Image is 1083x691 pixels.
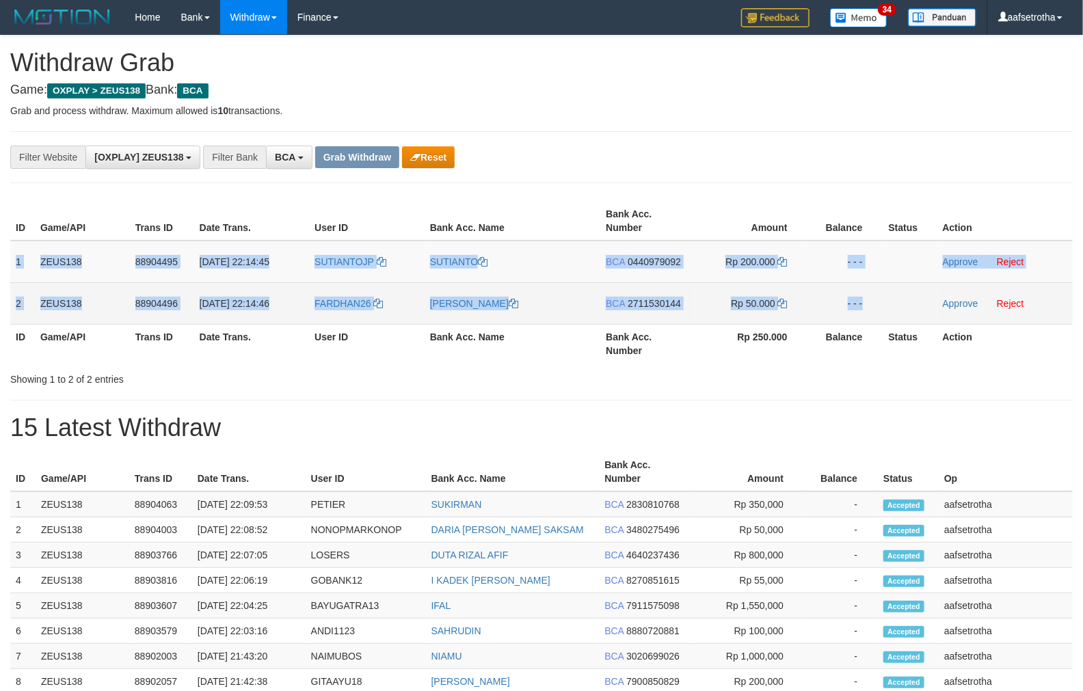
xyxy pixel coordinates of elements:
td: 88902003 [129,644,192,669]
td: - [804,543,878,568]
td: NAIMUBOS [306,644,426,669]
th: ID [10,202,35,241]
td: 88904003 [129,517,192,543]
span: Copy 7900850829 to clipboard [626,676,680,687]
td: 2 [10,517,36,543]
th: Amount [695,202,808,241]
th: Op [939,452,1073,491]
th: Date Trans. [194,202,310,241]
a: I KADEK [PERSON_NAME] [431,575,550,586]
span: Rp 50.000 [731,298,775,309]
th: Balance [808,324,883,363]
td: 3 [10,543,36,568]
td: 4 [10,568,36,593]
td: aafsetrotha [939,568,1073,593]
span: BCA [606,256,625,267]
span: Copy 3480275496 to clipboard [626,524,680,535]
h1: 15 Latest Withdraw [10,414,1073,442]
td: Rp 100,000 [693,619,804,644]
td: - [804,644,878,669]
span: Copy 8880720881 to clipboard [626,625,680,636]
th: Bank Acc. Number [600,324,695,363]
a: Copy 200000 to clipboard [778,256,788,267]
a: SUTIANTOJP [315,256,386,267]
a: [PERSON_NAME] [430,298,518,309]
td: 88903607 [129,593,192,619]
th: User ID [306,452,426,491]
th: Game/API [35,202,130,241]
td: 2 [10,282,35,324]
td: - [804,568,878,593]
span: BCA [177,83,208,98]
td: aafsetrotha [939,593,1073,619]
td: Rp 800,000 [693,543,804,568]
td: aafsetrotha [939,644,1073,669]
th: Amount [693,452,804,491]
span: 34 [878,3,896,16]
span: Copy 2830810768 to clipboard [626,499,680,510]
span: Accepted [883,677,924,688]
span: OXPLAY > ZEUS138 [47,83,146,98]
td: Rp 55,000 [693,568,804,593]
td: [DATE] 22:03:16 [192,619,306,644]
span: Copy 3020699026 to clipboard [626,651,680,662]
td: 1 [10,491,36,517]
th: Action [937,202,1073,241]
span: Accepted [883,601,924,612]
td: 5 [10,593,36,619]
a: FARDHAN26 [315,298,383,309]
h4: Game: Bank: [10,83,1073,97]
span: BCA [604,550,624,560]
span: Rp 200.000 [725,256,775,267]
td: [DATE] 21:43:20 [192,644,306,669]
div: Filter Bank [203,146,266,169]
span: Accepted [883,651,924,663]
td: Rp 350,000 [693,491,804,517]
a: DUTA RIZAL AFIF [431,550,509,560]
td: NONOPMARKONOP [306,517,426,543]
td: ZEUS138 [35,241,130,283]
td: - - - [808,241,883,283]
th: Rp 250.000 [695,324,808,363]
a: Reject [997,256,1024,267]
th: Trans ID [130,324,194,363]
span: [OXPLAY] ZEUS138 [94,152,183,163]
th: Trans ID [129,452,192,491]
th: Date Trans. [194,324,310,363]
td: 88903579 [129,619,192,644]
button: [OXPLAY] ZEUS138 [85,146,200,169]
span: BCA [604,499,624,510]
div: Showing 1 to 2 of 2 entries [10,367,441,386]
td: 88903766 [129,543,192,568]
th: Bank Acc. Name [425,202,600,241]
img: MOTION_logo.png [10,7,114,27]
a: DARIA [PERSON_NAME] SAKSAM [431,524,584,535]
td: - - - [808,282,883,324]
strong: 10 [217,105,228,116]
td: aafsetrotha [939,491,1073,517]
span: BCA [604,600,624,611]
th: Bank Acc. Number [600,202,695,241]
td: ZEUS138 [36,568,129,593]
td: aafsetrotha [939,517,1073,543]
td: ANDI1123 [306,619,426,644]
td: GOBANK12 [306,568,426,593]
span: BCA [604,575,624,586]
span: Accepted [883,550,924,562]
span: Accepted [883,626,924,638]
a: Approve [943,298,978,309]
a: SUKIRMAN [431,499,482,510]
div: Filter Website [10,146,85,169]
th: User ID [309,324,425,363]
td: ZEUS138 [36,593,129,619]
span: BCA [604,625,624,636]
span: BCA [606,298,625,309]
img: Button%20Memo.svg [830,8,887,27]
span: BCA [604,676,624,687]
th: User ID [309,202,425,241]
button: BCA [266,146,312,169]
span: [DATE] 22:14:46 [200,298,269,309]
td: LOSERS [306,543,426,568]
span: FARDHAN26 [315,298,371,309]
td: - [804,619,878,644]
